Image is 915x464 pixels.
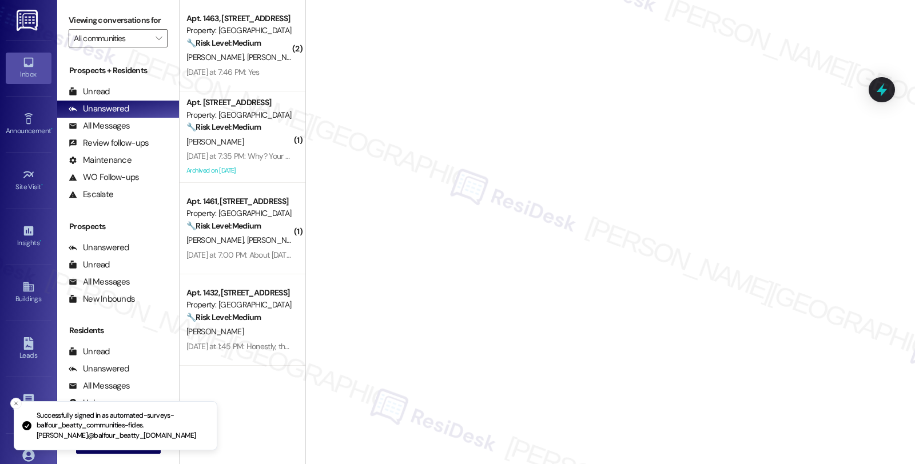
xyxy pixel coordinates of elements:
[69,11,168,29] label: Viewing conversations for
[69,276,130,288] div: All Messages
[6,53,51,83] a: Inbox
[69,171,139,183] div: WO Follow-ups
[37,411,208,441] p: Successfully signed in as automated-surveys-balfour_beatty_communities-fides.[PERSON_NAME]@balfou...
[186,151,747,161] div: [DATE] at 7:35 PM: Why? Your ground maintenance people obviously don't understand. Why don't you ...
[74,29,149,47] input: All communities
[39,237,41,245] span: •
[69,363,129,375] div: Unanswered
[6,334,51,365] a: Leads
[247,235,304,245] span: [PERSON_NAME]
[186,137,244,147] span: [PERSON_NAME]
[69,346,110,358] div: Unread
[186,221,261,231] strong: 🔧 Risk Level: Medium
[186,109,292,121] div: Property: [GEOGRAPHIC_DATA]
[186,122,261,132] strong: 🔧 Risk Level: Medium
[51,125,53,133] span: •
[57,325,179,337] div: Residents
[186,326,244,337] span: [PERSON_NAME]
[69,259,110,271] div: Unread
[186,299,292,311] div: Property: [GEOGRAPHIC_DATA]
[69,137,149,149] div: Review follow-ups
[186,287,292,299] div: Apt. 1432, [STREET_ADDRESS]
[186,235,247,245] span: [PERSON_NAME]
[69,293,135,305] div: New Inbounds
[186,52,247,62] span: [PERSON_NAME]
[17,10,40,31] img: ResiDesk Logo
[69,380,130,392] div: All Messages
[186,195,292,207] div: Apt. 1461, [STREET_ADDRESS]
[6,277,51,308] a: Buildings
[156,34,162,43] i: 
[186,38,261,48] strong: 🔧 Risk Level: Medium
[6,221,51,252] a: Insights •
[69,120,130,132] div: All Messages
[57,221,179,233] div: Prospects
[6,390,51,421] a: Templates •
[69,242,129,254] div: Unanswered
[69,86,110,98] div: Unread
[10,398,22,409] button: Close toast
[41,181,43,189] span: •
[69,154,132,166] div: Maintenance
[186,97,292,109] div: Apt. [STREET_ADDRESS]
[6,165,51,196] a: Site Visit •
[247,52,304,62] span: [PERSON_NAME]
[186,250,292,260] div: [DATE] at 7:00 PM: About [DATE]
[69,103,129,115] div: Unanswered
[57,65,179,77] div: Prospects + Residents
[186,312,261,322] strong: 🔧 Risk Level: Medium
[186,67,260,77] div: [DATE] at 7:46 PM: Yes
[186,13,292,25] div: Apt. 1463, [STREET_ADDRESS]
[186,207,292,219] div: Property: [GEOGRAPHIC_DATA]
[185,163,293,178] div: Archived on [DATE]
[186,25,292,37] div: Property: [GEOGRAPHIC_DATA]
[69,189,113,201] div: Escalate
